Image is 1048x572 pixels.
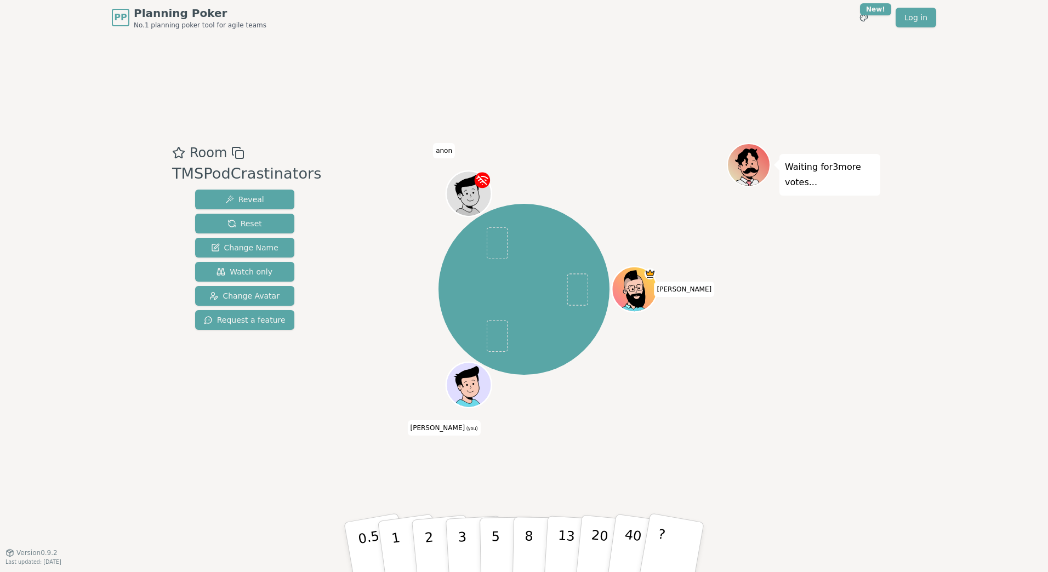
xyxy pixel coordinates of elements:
[195,214,294,233] button: Reset
[217,266,272,277] span: Watch only
[190,143,227,163] span: Room
[896,8,936,27] a: Log in
[172,143,185,163] button: Add as favourite
[407,420,480,436] span: Click to change your name
[5,559,61,565] span: Last updated: [DATE]
[785,159,875,190] p: Waiting for 3 more votes...
[645,268,656,279] span: Toce is the host
[195,286,294,306] button: Change Avatar
[225,194,264,205] span: Reveal
[134,21,266,30] span: No.1 planning poker tool for agile teams
[209,290,280,301] span: Change Avatar
[211,242,278,253] span: Change Name
[227,218,262,229] span: Reset
[204,314,286,325] span: Request a feature
[112,5,266,30] a: PPPlanning PokerNo.1 planning poker tool for agile teams
[195,262,294,282] button: Watch only
[860,3,891,15] div: New!
[195,310,294,330] button: Request a feature
[654,282,715,297] span: Click to change your name
[5,548,58,557] button: Version0.9.2
[854,8,874,27] button: New!
[114,11,127,24] span: PP
[195,238,294,258] button: Change Name
[16,548,58,557] span: Version 0.9.2
[134,5,266,21] span: Planning Poker
[465,426,478,431] span: (you)
[448,364,491,407] button: Click to change your avatar
[195,190,294,209] button: Reveal
[433,143,455,158] span: Click to change your name
[172,163,321,185] div: TMSPodCrastinators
